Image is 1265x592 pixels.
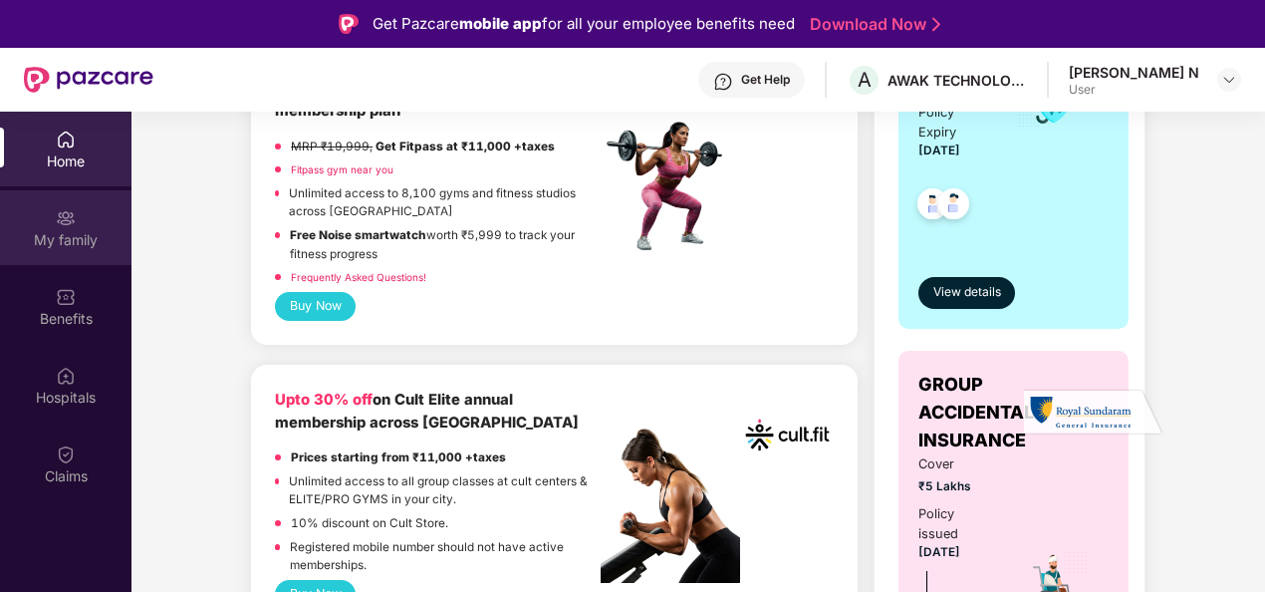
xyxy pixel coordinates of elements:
[56,444,76,464] img: svg+xml;base64,PHN2ZyBpZD0iQ2xhaW0iIHhtbG5zPSJodHRwOi8vd3d3LnczLm9yZy8yMDAwL3N2ZyIgd2lkdGg9IjIwIi...
[1069,82,1199,98] div: User
[908,182,957,231] img: svg+xml;base64,PHN2ZyB4bWxucz0iaHR0cDovL3d3dy53My5vcmcvMjAwMC9zdmciIHdpZHRoPSI0OC45NDMiIGhlaWdodD...
[291,140,373,153] del: MRP ₹19,999,
[1069,63,1199,82] div: [PERSON_NAME] N
[291,271,426,283] a: Frequently Asked Questions!
[290,538,601,575] p: Registered mobile number should not have active memberships.
[918,454,995,474] span: Cover
[275,391,579,432] b: on Cult Elite annual membership across [GEOGRAPHIC_DATA]
[289,184,601,221] p: Unlimited access to 8,100 gyms and fitness studios across [GEOGRAPHIC_DATA]
[932,14,940,35] img: Stroke
[601,117,740,256] img: fpp.png
[929,182,978,231] img: svg+xml;base64,PHN2ZyB4bWxucz0iaHR0cDovL3d3dy53My5vcmcvMjAwMC9zdmciIHdpZHRoPSI0OC45NDMiIGhlaWdodD...
[858,68,872,92] span: A
[601,429,740,583] img: pc2.png
[24,67,153,93] img: New Pazcare Logo
[918,477,995,496] span: ₹5 Lakhs
[289,472,601,509] p: Unlimited access to all group classes at cult centers & ELITE/PRO GYMS in your city.
[918,504,995,544] div: Policy issued
[291,163,393,175] a: Fitpass gym near you
[290,228,426,242] strong: Free Noise smartwatch
[1221,72,1237,88] img: svg+xml;base64,PHN2ZyBpZD0iRHJvcGRvd24tMzJ4MzIiIHhtbG5zPSJodHRwOi8vd3d3LnczLm9yZy8yMDAwL3N2ZyIgd2...
[373,12,795,36] div: Get Pazcare for all your employee benefits need
[1024,389,1163,438] img: insurerLogo
[291,450,506,464] strong: Prices starting from ₹11,000 +taxes
[918,371,1034,455] span: GROUP ACCIDENTAL INSURANCE
[56,287,76,307] img: svg+xml;base64,PHN2ZyBpZD0iQmVuZWZpdHMiIHhtbG5zPSJodHRwOi8vd3d3LnczLm9yZy8yMDAwL3N2ZyIgd2lkdGg9Ij...
[459,14,542,33] strong: mobile app
[918,277,1015,309] button: View details
[713,72,733,92] img: svg+xml;base64,PHN2ZyBpZD0iSGVscC0zMngzMiIgeG1sbnM9Imh0dHA6Ly93d3cudzMub3JnLzIwMDAvc3ZnIiB3aWR0aD...
[275,391,373,409] b: Upto 30% off
[56,366,76,386] img: svg+xml;base64,PHN2ZyBpZD0iSG9zcGl0YWxzIiB4bWxucz0iaHR0cDovL3d3dy53My5vcmcvMjAwMC9zdmciIHdpZHRoPS...
[810,14,934,35] a: Download Now
[290,226,601,263] p: worth ₹5,999 to track your fitness progress
[741,389,835,482] img: cult.png
[376,140,555,153] strong: Get Fitpass at ₹11,000 +taxes
[918,144,960,157] span: [DATE]
[887,71,1027,90] div: AWAK TECHNOLOGIES INDIA PRIVATE LIMITED
[275,292,356,321] button: Buy Now
[918,103,989,143] div: Policy Expiry
[933,283,1001,302] span: View details
[56,130,76,149] img: svg+xml;base64,PHN2ZyBpZD0iSG9tZSIgeG1sbnM9Imh0dHA6Ly93d3cudzMub3JnLzIwMDAvc3ZnIiB3aWR0aD0iMjAiIG...
[339,14,359,34] img: Logo
[918,545,960,559] span: [DATE]
[56,208,76,228] img: svg+xml;base64,PHN2ZyB3aWR0aD0iMjAiIGhlaWdodD0iMjAiIHZpZXdCb3g9IjAgMCAyMCAyMCIgZmlsbD0ibm9uZSIgeG...
[291,514,448,533] p: 10% discount on Cult Store.
[741,72,790,88] div: Get Help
